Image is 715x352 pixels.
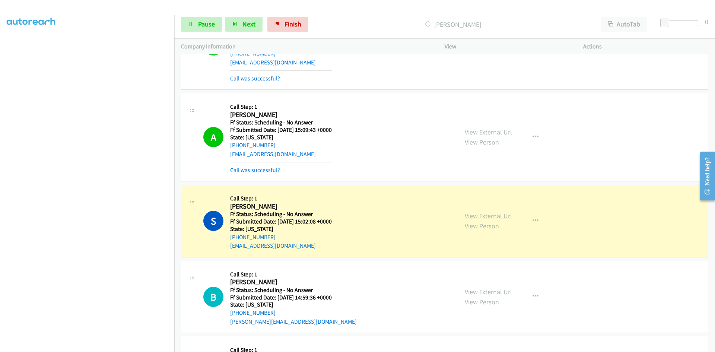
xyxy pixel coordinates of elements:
[230,59,316,66] a: [EMAIL_ADDRESS][DOMAIN_NAME]
[203,211,223,231] h1: S
[230,225,332,233] h5: State: [US_STATE]
[242,20,255,28] span: Next
[203,127,223,147] h1: A
[465,212,512,220] a: View External Url
[230,294,357,301] h5: Ff Submitted Date: [DATE] 14:59:36 +0000
[465,128,512,136] a: View External Url
[230,119,332,126] h5: Ff Status: Scheduling - No Answer
[181,17,222,32] a: Pause
[583,42,708,51] p: Actions
[198,20,215,28] span: Pause
[181,42,431,51] p: Company Information
[465,138,499,146] a: View Person
[601,17,647,32] button: AutoTab
[267,17,308,32] a: Finish
[230,195,332,202] h5: Call Step: 1
[203,287,223,307] h1: B
[230,142,276,149] a: [PHONE_NUMBER]
[230,75,280,82] a: Call was successful?
[230,286,357,294] h5: Ff Status: Scheduling - No Answer
[203,287,223,307] div: The call is yet to be attempted
[230,210,332,218] h5: Ff Status: Scheduling - No Answer
[230,301,357,308] h5: State: [US_STATE]
[230,218,332,225] h5: Ff Submitted Date: [DATE] 15:02:08 +0000
[230,309,276,316] a: [PHONE_NUMBER]
[465,298,499,306] a: View Person
[230,271,357,278] h5: Call Step: 1
[318,19,588,29] p: [PERSON_NAME]
[230,167,280,174] a: Call was successful?
[230,318,357,325] a: [PERSON_NAME][EMAIL_ADDRESS][DOMAIN_NAME]
[225,17,263,32] button: Next
[230,278,357,286] h2: [PERSON_NAME]
[465,222,499,230] a: View Person
[230,103,332,111] h5: Call Step: 1
[230,111,332,119] h2: [PERSON_NAME]
[230,242,316,249] a: [EMAIL_ADDRESS][DOMAIN_NAME]
[230,202,332,211] h2: [PERSON_NAME]
[285,20,301,28] span: Finish
[230,234,276,241] a: [PHONE_NUMBER]
[705,17,708,27] div: 0
[445,42,570,51] p: View
[693,146,715,206] iframe: Resource Center
[230,134,332,141] h5: State: [US_STATE]
[465,288,512,296] a: View External Url
[230,150,316,158] a: [EMAIL_ADDRESS][DOMAIN_NAME]
[230,126,332,134] h5: Ff Submitted Date: [DATE] 15:09:43 +0000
